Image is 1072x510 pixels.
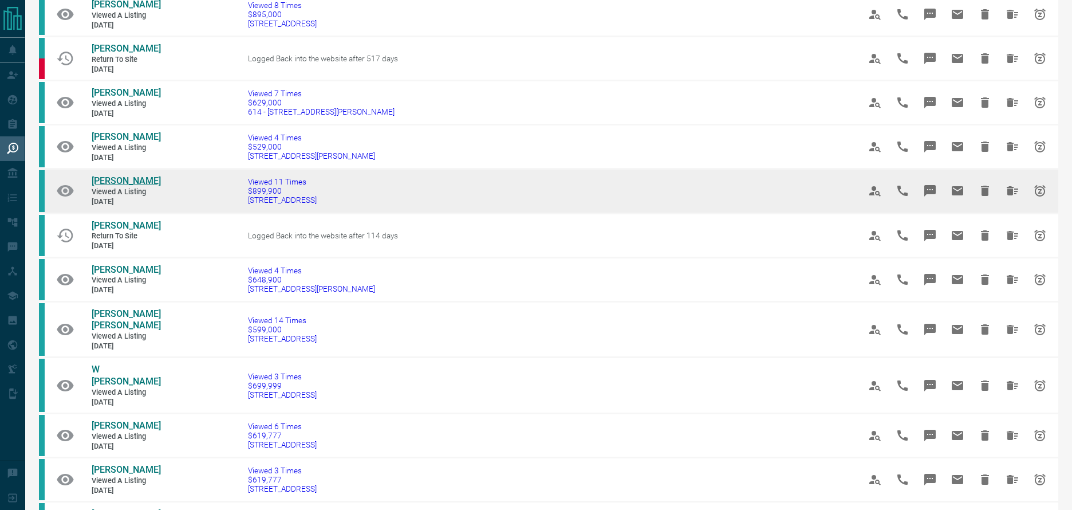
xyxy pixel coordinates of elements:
span: Viewed a Listing [92,143,160,153]
a: Viewed 11 Times$899,900[STREET_ADDRESS] [248,177,317,205]
span: $648,900 [248,275,375,284]
span: View Profile [861,45,889,72]
span: [PERSON_NAME] [92,464,161,475]
span: View Profile [861,466,889,493]
span: View Profile [861,133,889,160]
span: Snooze [1026,316,1054,343]
span: Message [916,266,944,293]
span: Return to Site [92,232,160,241]
span: Hide All from Amir Hossein Ashrafi [999,316,1026,343]
span: Snooze [1026,266,1054,293]
span: Email [944,316,971,343]
span: [DATE] [92,442,160,452]
span: Viewed a Listing [92,432,160,442]
span: [STREET_ADDRESS][PERSON_NAME] [248,151,375,160]
span: $629,000 [248,98,395,107]
span: Logged Back into the website after 517 days [248,54,398,63]
div: condos.ca [39,170,45,211]
span: Hide [971,1,999,28]
span: W [PERSON_NAME] [92,364,161,387]
span: Call [889,422,916,449]
span: [DATE] [92,486,160,496]
span: Message [916,372,944,399]
span: Hide All from Alec Mohan [999,422,1026,449]
span: Viewed a Listing [92,11,160,21]
a: [PERSON_NAME] [92,175,160,187]
span: Message [916,89,944,116]
span: [DATE] [92,398,160,407]
span: Hide All from Nadine Alzaghrini [999,177,1026,205]
span: $619,777 [248,475,317,484]
span: [DATE] [92,197,160,207]
div: condos.ca [39,259,45,300]
span: Message [916,466,944,493]
span: [PERSON_NAME] [92,87,161,98]
span: [PERSON_NAME] [92,264,161,275]
div: condos.ca [39,359,45,412]
span: Call [889,222,916,249]
span: Viewed 3 Times [248,466,317,475]
span: Email [944,266,971,293]
span: Snooze [1026,89,1054,116]
span: [PERSON_NAME] [92,175,161,186]
span: [PERSON_NAME] [92,131,161,142]
span: Viewed 4 Times [248,266,375,275]
span: Hide [971,133,999,160]
span: Snooze [1026,133,1054,160]
span: Email [944,466,971,493]
span: Message [916,177,944,205]
span: Hide All from Jean Antenor [999,133,1026,160]
span: Hide All from Nikhil Joshi [999,222,1026,249]
span: Snooze [1026,466,1054,493]
a: Viewed 7 Times$629,000614 - [STREET_ADDRESS][PERSON_NAME] [248,89,395,116]
a: [PERSON_NAME] [92,420,160,432]
span: [PERSON_NAME] [92,43,161,54]
span: Viewed a Listing [92,276,160,285]
span: $599,000 [248,325,317,334]
span: View Profile [861,266,889,293]
span: Message [916,1,944,28]
div: condos.ca [39,38,45,58]
span: View Profile [861,177,889,205]
span: Hide [971,466,999,493]
span: Hide [971,222,999,249]
span: $529,000 [248,142,375,151]
span: Snooze [1026,422,1054,449]
div: condos.ca [39,215,45,256]
span: [STREET_ADDRESS] [248,440,317,449]
span: [DATE] [92,65,160,74]
a: Viewed 6 Times$619,777[STREET_ADDRESS] [248,422,317,449]
span: Message [916,222,944,249]
a: W [PERSON_NAME] [92,364,160,388]
span: [PERSON_NAME] [92,220,161,231]
div: condos.ca [39,459,45,500]
span: Call [889,177,916,205]
span: Viewed 14 Times [248,316,317,325]
span: [DATE] [92,153,160,163]
span: Snooze [1026,372,1054,399]
span: $699,999 [248,381,317,390]
span: 614 - [STREET_ADDRESS][PERSON_NAME] [248,107,395,116]
span: Hide [971,45,999,72]
span: Call [889,316,916,343]
div: condos.ca [39,126,45,167]
a: [PERSON_NAME] [92,264,160,276]
span: Snooze [1026,45,1054,72]
span: [STREET_ADDRESS] [248,484,317,493]
span: Message [916,422,944,449]
a: [PERSON_NAME] [92,43,160,55]
span: [DATE] [92,342,160,351]
span: Return to Site [92,55,160,65]
span: Email [944,45,971,72]
span: Viewed 3 Times [248,372,317,381]
span: Hide All from Alec Mohan [999,89,1026,116]
span: [PERSON_NAME] [PERSON_NAME] [92,308,161,331]
span: [DATE] [92,21,160,30]
span: Email [944,422,971,449]
div: condos.ca [39,415,45,456]
div: property.ca [39,58,45,79]
span: Email [944,133,971,160]
span: [DATE] [92,285,160,295]
span: View Profile [861,372,889,399]
span: Hide [971,266,999,293]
